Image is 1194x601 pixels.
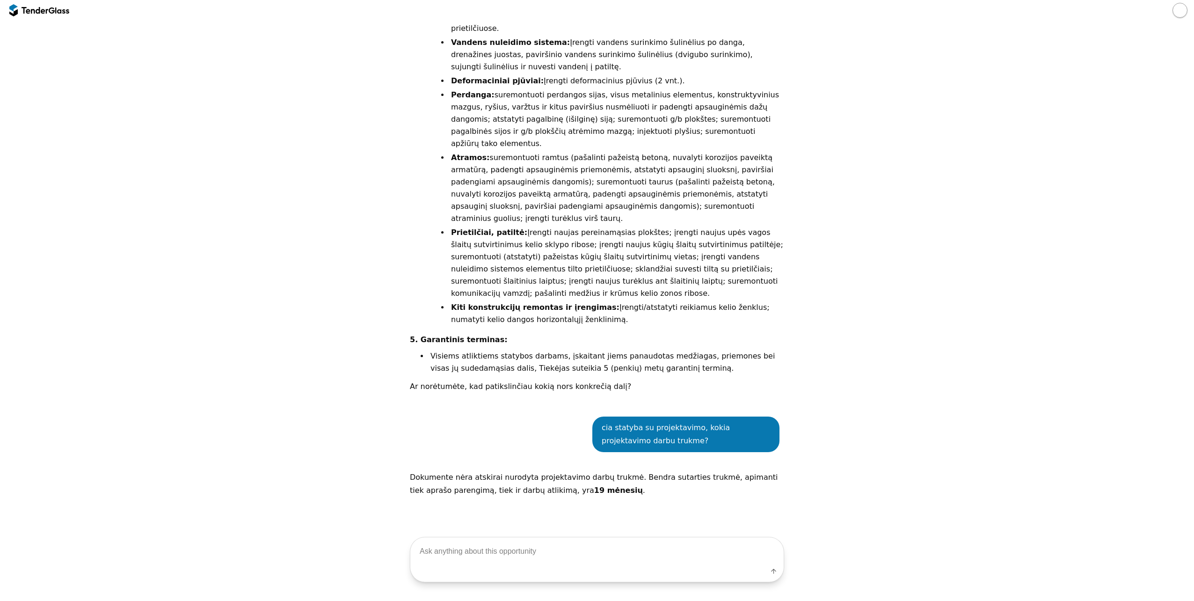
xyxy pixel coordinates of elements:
p: Dokumente nėra atskirai nurodyta projektavimo darbų trukmė. Bendra sutarties trukmė, apimanti tie... [410,471,784,497]
strong: 19 mėnesių [594,486,643,495]
strong: Deformaciniai pjūviai: [451,76,544,85]
li: Įrengti vandens surinkimo šulinėlius po danga, drenažines juostas, paviršinio vandens surinkimo š... [449,37,784,73]
li: Įrengti deformacinius pjūvius (2 vnt.). [449,75,784,87]
strong: Prietilčiai, patiltė: [451,228,527,237]
li: Įrengti naujas pereinamąsias plokštes; įrengti naujus upės vagos šlaitų sutvirtinimus kelio sklyp... [449,227,784,300]
strong: Kiti konstrukcijų remontas ir įrengimas: [451,303,619,312]
p: Ar norėtumėte, kad patikslinčiau kokią nors konkrečią dalį? [410,380,784,393]
li: suremontuoti ramtus (pašalinti pažeistą betoną, nuvalyti korozijos paveiktą armatūrą, padengti ap... [449,152,784,225]
li: Visiems atliktiems statybos darbams, įskaitant jiems panaudotas medžiagas, priemones bei visas jų... [429,350,784,374]
div: cia statyba su projektavimo, kokia projektavimo darbu trukme? [602,421,770,447]
li: Įrengti/atstatyti reikiamus kelio ženklus; numatyti kelio dangos horizontalųjį ženklinimą. [449,301,784,326]
li: Įrengti naujus atitvarus (pagal KPT TAS 09 reikalavimus) ant tilto ir prietilčiuose. [449,10,784,35]
li: suremontuoti perdangos sijas, visus metalinius elementus, konstruktyvinius mazgus, ryšius, varžtu... [449,89,784,150]
strong: Atramos: [451,153,489,162]
strong: Perdanga: [451,90,495,99]
strong: 5. Garantinis terminas: [410,335,508,344]
strong: Vandens nuleidimo sistema: [451,38,570,47]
